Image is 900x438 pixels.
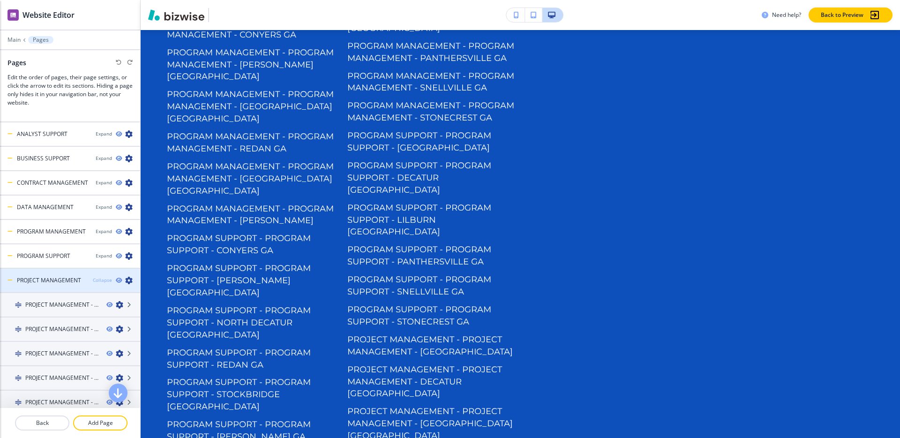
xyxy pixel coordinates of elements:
p: Add Page [74,419,127,427]
h3: Edit the order of pages, their page settings, or click the arrow to edit its sections. Hiding a p... [7,73,133,107]
h4: PROGRAM SUPPORT [17,252,70,260]
p: PROGRAM SUPPORT - PROGRAM SUPPORT - PANTHERSVILLE GA [347,244,515,268]
p: PROGRAM SUPPORT - PROGRAM SUPPORT - CONYERS GA [167,233,334,257]
h2: Website Editor [22,9,75,21]
p: PROGRAM SUPPORT - PROGRAM SUPPORT - REDAN GA [167,347,334,371]
h4: ANALYST SUPPORT [17,130,67,138]
button: Add Page [73,415,127,430]
img: Drag [15,302,22,308]
button: Expand [96,204,112,211]
p: PROGRAM MANAGEMENT - PROGRAM MANAGEMENT - PANTHERSVILLE GA [347,40,515,65]
p: Back [16,419,68,427]
h4: PROJECT MANAGEMENT [17,276,81,285]
p: PROGRAM SUPPORT - PROGRAM SUPPORT - STOCKBRIDGE [GEOGRAPHIC_DATA] [167,377,334,413]
p: PROGRAM SUPPORT - PROGRAM SUPPORT - SNELLVILLE GA [347,274,515,298]
button: Expand [96,252,112,259]
h3: Need help? [772,11,801,19]
h4: PROGRAM MANAGEMENT [17,227,86,236]
p: PROJECT MANAGEMENT - PROJECT MANAGEMENT - [GEOGRAPHIC_DATA] [347,334,515,358]
button: Expand [96,179,112,186]
h4: BUSINESS SUPPORT [17,154,70,163]
button: Collapse [93,277,112,284]
p: PROGRAM SUPPORT - PROGRAM SUPPORT - NORTH DECATUR [GEOGRAPHIC_DATA] [167,305,334,341]
button: Pages [28,36,53,44]
h4: PROJECT MANAGEMENT - [PERSON_NAME][GEOGRAPHIC_DATA] [GEOGRAPHIC_DATA] [25,374,99,382]
img: Drag [15,375,22,381]
p: Pages [33,37,49,43]
img: Bizwise Logo [148,9,204,21]
img: Your Logo [213,12,238,17]
p: Back to Preview [821,11,863,19]
button: Back to Preview [809,8,892,23]
button: Expand [96,155,112,162]
h4: PROJECT MANAGEMENT - DECATUR [GEOGRAPHIC_DATA] [25,349,99,358]
h2: Pages [7,58,26,68]
h4: PROJECT MANAGEMENT - [GEOGRAPHIC_DATA] [GEOGRAPHIC_DATA] [25,398,99,407]
p: PROGRAM SUPPORT - PROGRAM SUPPORT - STONECREST GA [347,304,515,328]
h4: PROJECT MANAGEMENT - CONYERS GA [25,325,99,333]
h4: CONTRACT MANAGEMENT [17,179,88,187]
p: PROGRAM MANAGEMENT - PROGRAM MANAGEMENT - STONECREST GA [347,100,515,124]
p: PROGRAM MANAGEMENT - PROGRAM MANAGEMENT - REDAN GA [167,131,334,155]
img: Drag [15,326,22,332]
p: PROJECT MANAGEMENT - PROJECT MANAGEMENT - DECATUR [GEOGRAPHIC_DATA] [347,364,515,400]
p: PROGRAM SUPPORT - PROGRAM SUPPORT - [PERSON_NAME][GEOGRAPHIC_DATA] [167,263,334,299]
button: Main [7,37,21,43]
p: PROGRAM SUPPORT - PROGRAM SUPPORT - DECATUR [GEOGRAPHIC_DATA] [347,160,515,196]
button: Expand [96,228,112,235]
button: Expand [96,130,112,137]
h4: DATA MANAGEMENT [17,203,74,211]
button: Back [15,415,69,430]
p: PROGRAM MANAGEMENT - PROGRAM MANAGEMENT - [GEOGRAPHIC_DATA] [GEOGRAPHIC_DATA] [167,161,334,197]
p: PROGRAM SUPPORT - PROGRAM SUPPORT - LILBURN [GEOGRAPHIC_DATA] [347,202,515,239]
p: PROGRAM MANAGEMENT - PROGRAM MANAGEMENT - [PERSON_NAME][GEOGRAPHIC_DATA] [167,47,334,83]
h4: PROJECT MANAGEMENT - [GEOGRAPHIC_DATA] [25,301,99,309]
p: PROGRAM MANAGEMENT - PROGRAM MANAGEMENT - [PERSON_NAME] [167,203,334,227]
p: PROGRAM SUPPORT - PROGRAM SUPPORT - [GEOGRAPHIC_DATA] [347,130,515,154]
img: editor icon [7,9,19,21]
img: Drag [15,399,22,406]
p: PROGRAM MANAGEMENT - PROGRAM MANAGEMENT - [GEOGRAPHIC_DATA] [GEOGRAPHIC_DATA] [167,89,334,125]
img: Drag [15,350,22,357]
p: PROGRAM MANAGEMENT - PROGRAM MANAGEMENT - SNELLVILLE GA [347,70,515,95]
